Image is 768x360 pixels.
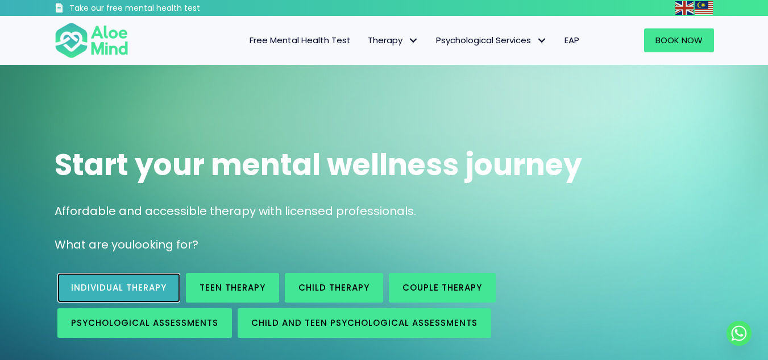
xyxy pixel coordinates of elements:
[57,308,232,338] a: Psychological assessments
[298,282,370,293] span: Child Therapy
[241,28,359,52] a: Free Mental Health Test
[251,317,478,329] span: Child and Teen Psychological assessments
[143,28,588,52] nav: Menu
[200,282,265,293] span: Teen Therapy
[69,3,261,14] h3: Take our free mental health test
[427,28,556,52] a: Psychological ServicesPsychological Services: submenu
[534,32,550,49] span: Psychological Services: submenu
[55,3,261,16] a: Take our free mental health test
[55,203,714,220] p: Affordable and accessible therapy with licensed professionals.
[238,308,491,338] a: Child and Teen Psychological assessments
[695,1,714,14] a: Malay
[405,32,422,49] span: Therapy: submenu
[389,273,496,303] a: Couple therapy
[55,22,128,59] img: Aloe mind Logo
[436,34,547,46] span: Psychological Services
[186,273,279,303] a: Teen Therapy
[695,1,713,15] img: ms
[402,282,482,293] span: Couple therapy
[368,34,419,46] span: Therapy
[556,28,588,52] a: EAP
[71,282,167,293] span: Individual therapy
[675,1,694,15] img: en
[55,237,132,253] span: What are you
[71,317,218,329] span: Psychological assessments
[655,34,703,46] span: Book Now
[564,34,579,46] span: EAP
[727,321,752,346] a: Whatsapp
[675,1,695,14] a: English
[132,237,198,253] span: looking for?
[55,144,582,185] span: Start your mental wellness journey
[250,34,351,46] span: Free Mental Health Test
[644,28,714,52] a: Book Now
[57,273,180,303] a: Individual therapy
[359,28,427,52] a: TherapyTherapy: submenu
[285,273,383,303] a: Child Therapy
